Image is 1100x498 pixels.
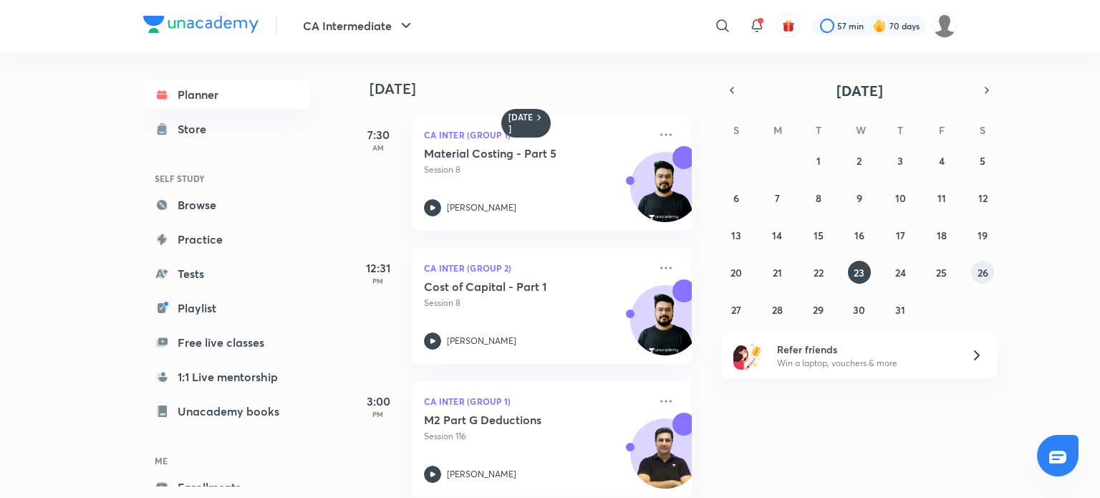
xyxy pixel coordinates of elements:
abbr: July 3, 2025 [897,154,903,168]
p: CA Inter (Group 2) [424,259,649,277]
img: avatar [782,19,795,32]
button: July 5, 2025 [971,149,994,172]
button: July 16, 2025 [848,224,871,246]
button: July 17, 2025 [889,224,912,246]
p: AM [349,143,407,152]
button: July 13, 2025 [725,224,748,246]
abbr: July 31, 2025 [895,303,905,317]
button: July 19, 2025 [971,224,994,246]
abbr: July 11, 2025 [937,191,946,205]
h5: M2 Part G Deductions [424,413,602,427]
p: CA Inter (Group 1) [424,126,649,143]
button: July 28, 2025 [766,298,788,321]
abbr: July 12, 2025 [978,191,988,205]
h6: [DATE] [508,112,534,135]
abbr: Monday [773,123,782,137]
h6: ME [143,449,309,473]
button: avatar [777,14,800,37]
abbr: Thursday [897,123,903,137]
abbr: July 5, 2025 [980,154,985,168]
p: [PERSON_NAME] [447,468,516,481]
abbr: July 17, 2025 [896,229,905,242]
abbr: July 15, 2025 [814,229,824,242]
abbr: July 21, 2025 [773,266,782,279]
h5: 3:00 [349,393,407,410]
button: July 6, 2025 [725,186,748,209]
h6: SELF STUDY [143,166,309,191]
p: PM [349,277,407,285]
p: Session 8 [424,297,649,310]
button: July 14, 2025 [766,224,788,246]
img: Avatar [631,426,700,495]
img: referral [733,341,762,370]
a: Store [143,115,309,143]
button: July 15, 2025 [807,224,830,246]
abbr: Tuesday [816,123,821,137]
a: Planner [143,80,309,109]
button: July 27, 2025 [725,298,748,321]
abbr: July 19, 2025 [978,229,988,242]
p: Session 116 [424,430,649,443]
abbr: July 29, 2025 [813,303,824,317]
button: July 21, 2025 [766,261,788,284]
img: Company Logo [143,16,259,33]
p: Win a laptop, vouchers & more [777,357,953,370]
button: July 24, 2025 [889,261,912,284]
a: Free live classes [143,328,309,357]
abbr: Friday [939,123,945,137]
button: July 3, 2025 [889,149,912,172]
a: Practice [143,225,309,254]
span: [DATE] [836,81,883,100]
a: Company Logo [143,16,259,37]
abbr: July 30, 2025 [853,303,865,317]
button: July 1, 2025 [807,149,830,172]
button: July 4, 2025 [930,149,953,172]
h5: Material Costing - Part 5 [424,146,602,161]
button: July 8, 2025 [807,186,830,209]
button: July 18, 2025 [930,224,953,246]
div: Store [178,120,215,138]
img: streak [872,19,887,33]
button: July 9, 2025 [848,186,871,209]
abbr: July 6, 2025 [733,191,739,205]
p: Session 8 [424,163,649,176]
h5: Cost of Capital - Part 1 [424,279,602,294]
a: 1:1 Live mentorship [143,363,309,391]
img: dhanak [932,14,957,38]
abbr: July 18, 2025 [937,229,947,242]
img: Avatar [631,160,700,229]
h4: [DATE] [370,80,706,97]
abbr: July 22, 2025 [814,266,824,279]
abbr: July 28, 2025 [772,303,783,317]
abbr: July 2, 2025 [857,154,862,168]
button: July 2, 2025 [848,149,871,172]
button: [DATE] [742,80,977,100]
button: July 10, 2025 [889,186,912,209]
h6: Refer friends [777,342,953,357]
a: Unacademy books [143,397,309,426]
abbr: July 27, 2025 [731,303,741,317]
abbr: July 7, 2025 [775,191,780,205]
a: Tests [143,259,309,288]
abbr: July 4, 2025 [939,154,945,168]
abbr: July 9, 2025 [857,191,862,205]
a: Playlist [143,294,309,322]
abbr: July 25, 2025 [936,266,947,279]
a: Browse [143,191,309,219]
button: July 26, 2025 [971,261,994,284]
p: [PERSON_NAME] [447,335,516,348]
abbr: Saturday [980,123,985,137]
abbr: Wednesday [856,123,866,137]
button: July 11, 2025 [930,186,953,209]
img: Avatar [631,293,700,362]
button: July 30, 2025 [848,298,871,321]
abbr: July 26, 2025 [978,266,988,279]
abbr: July 23, 2025 [854,266,864,279]
button: July 31, 2025 [889,298,912,321]
button: July 20, 2025 [725,261,748,284]
button: July 12, 2025 [971,186,994,209]
button: July 7, 2025 [766,186,788,209]
h5: 7:30 [349,126,407,143]
button: July 22, 2025 [807,261,830,284]
abbr: July 8, 2025 [816,191,821,205]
